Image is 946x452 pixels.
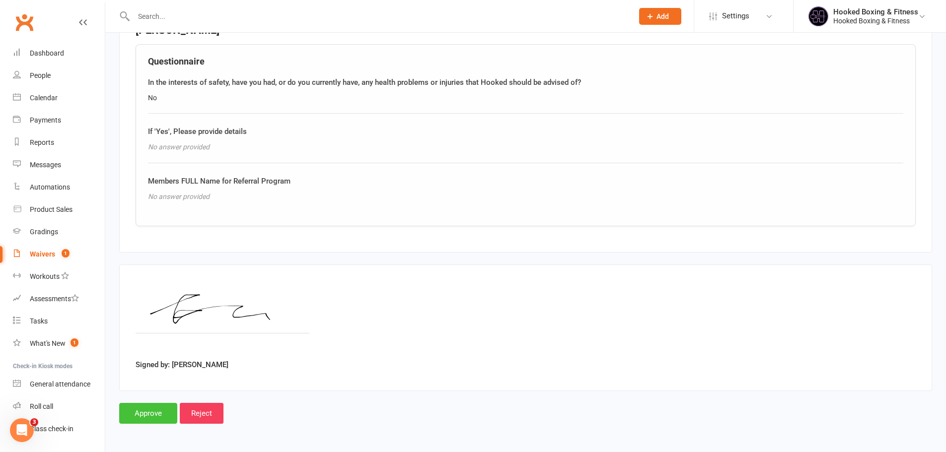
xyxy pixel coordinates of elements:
div: Hooked Boxing & Fitness [833,16,918,25]
span: Add [656,12,669,20]
iframe: Intercom live chat [10,418,34,442]
em: No answer provided [148,193,210,200]
a: Class kiosk mode [13,418,105,440]
div: Assessments [30,295,79,303]
div: Dashboard [30,49,64,57]
em: No answer provided [148,143,210,151]
a: Messages [13,154,105,176]
div: Reports [30,138,54,146]
div: Messages [30,161,61,169]
a: General attendance kiosk mode [13,373,105,395]
a: Clubworx [12,10,37,35]
div: Waivers [30,250,55,258]
div: Members FULL Name for Referral Program [148,175,903,187]
img: image1758090635.png [136,281,309,355]
span: 3 [30,418,38,426]
div: Class check-in [30,425,73,433]
a: Tasks [13,310,105,332]
a: Waivers 1 [13,243,105,265]
div: Product Sales [30,205,73,213]
div: In the interests of safety, have you had, or do you currently have, any health problems or injuri... [148,76,903,88]
div: Workouts [30,272,60,280]
div: Roll call [30,402,53,410]
div: People [30,71,51,79]
div: Tasks [30,317,48,325]
div: Payments [30,116,61,124]
a: Gradings [13,221,105,243]
div: Hooked Boxing & Fitness [833,7,918,16]
div: General attendance [30,380,90,388]
a: Roll call [13,395,105,418]
div: Gradings [30,228,58,236]
div: If 'Yes', Please provide details [148,126,903,137]
div: Automations [30,183,70,191]
a: Assessments [13,288,105,310]
a: Product Sales [13,198,105,221]
input: Approve [119,403,177,424]
button: Add [639,8,681,25]
a: Reports [13,131,105,154]
input: Reject [180,403,223,424]
span: 1 [71,338,78,347]
div: What's New [30,339,66,347]
div: Calendar [30,94,58,102]
a: Dashboard [13,42,105,65]
a: Payments [13,109,105,131]
span: Settings [722,5,749,27]
a: What's New1 [13,332,105,355]
a: Workouts [13,265,105,288]
label: Signed by: [PERSON_NAME] [136,359,228,371]
a: People [13,65,105,87]
input: Search... [131,9,626,23]
img: thumb_image1731986243.png [808,6,828,26]
a: Calendar [13,87,105,109]
span: 1 [62,249,70,258]
div: No [148,92,903,103]
h4: Questionnaire [148,57,903,66]
a: Automations [13,176,105,198]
